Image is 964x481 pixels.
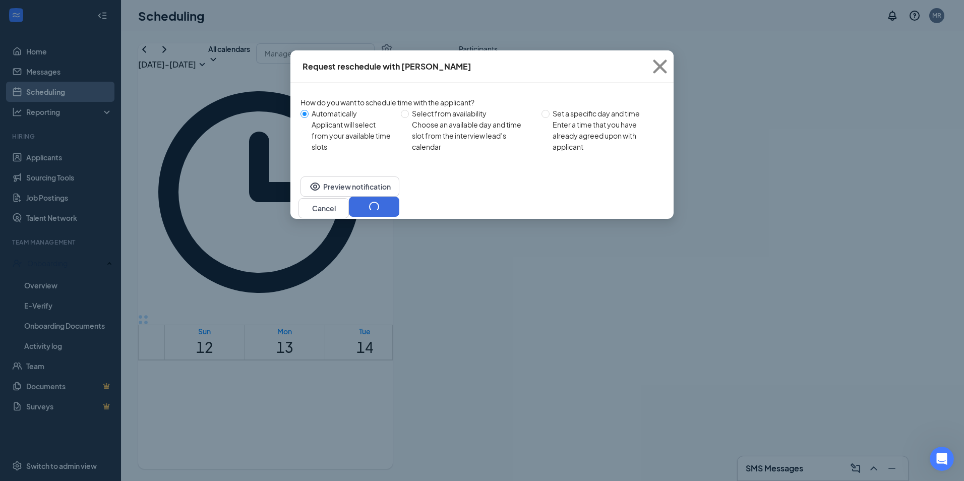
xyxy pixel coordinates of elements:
[412,108,533,119] div: Select from availability
[309,181,321,193] svg: Eye
[303,61,471,72] div: Request reschedule with [PERSON_NAME]
[646,50,674,83] button: Close
[412,119,533,152] div: Choose an available day and time slot from the interview lead’s calendar
[553,119,655,152] div: Enter a time that you have already agreed upon with applicant
[312,108,393,119] div: Automatically
[298,198,349,218] button: Cancel
[312,119,393,152] div: Applicant will select from your available time slots
[300,176,399,197] button: EyePreview notification
[553,108,655,119] div: Set a specific day and time
[300,97,664,108] div: How do you want to schedule time with the applicant?
[930,447,954,471] iframe: Intercom live chat
[646,53,674,80] svg: Cross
